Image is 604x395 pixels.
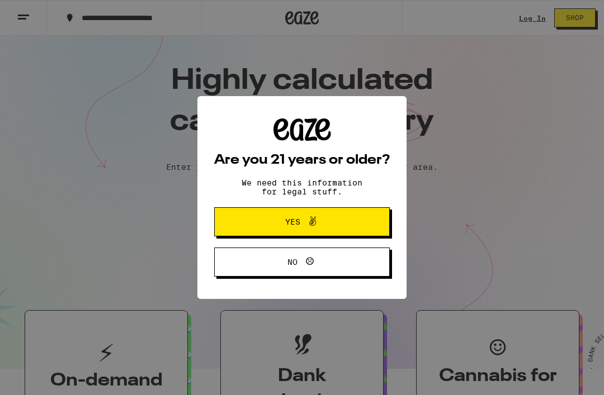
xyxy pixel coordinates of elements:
h2: Are you 21 years or older? [214,154,390,167]
span: No [287,258,298,266]
button: Yes [214,207,390,236]
button: No [214,248,390,277]
span: Yes [285,218,300,226]
p: We need this information for legal stuff. [232,178,372,196]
